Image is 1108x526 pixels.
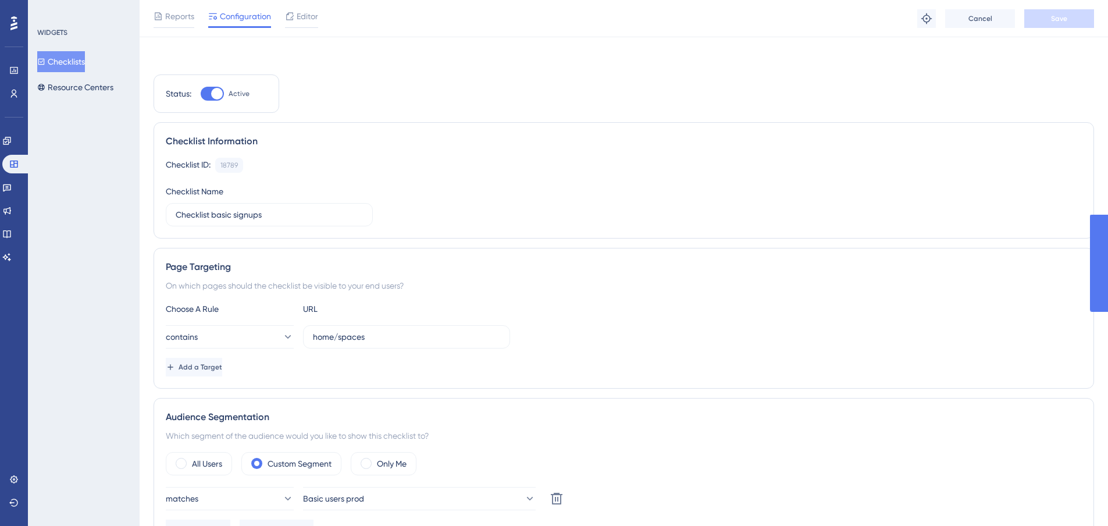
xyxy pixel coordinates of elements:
[166,279,1082,293] div: On which pages should the checklist be visible to your end users?
[166,158,211,173] div: Checklist ID:
[166,487,294,510] button: matches
[166,325,294,349] button: contains
[268,457,332,471] label: Custom Segment
[166,302,294,316] div: Choose A Rule
[176,208,363,221] input: Type your Checklist name
[37,77,113,98] button: Resource Centers
[220,161,238,170] div: 18789
[166,410,1082,424] div: Audience Segmentation
[165,9,194,23] span: Reports
[303,492,364,506] span: Basic users prod
[166,429,1082,443] div: Which segment of the audience would you like to show this checklist to?
[220,9,271,23] span: Configuration
[377,457,407,471] label: Only Me
[968,14,992,23] span: Cancel
[945,9,1015,28] button: Cancel
[166,358,222,376] button: Add a Target
[37,51,85,72] button: Checklists
[229,89,250,98] span: Active
[303,302,431,316] div: URL
[179,362,222,372] span: Add a Target
[192,457,222,471] label: All Users
[313,330,500,343] input: yourwebsite.com/path
[166,492,198,506] span: matches
[166,134,1082,148] div: Checklist Information
[166,260,1082,274] div: Page Targeting
[37,28,67,37] div: WIDGETS
[1024,9,1094,28] button: Save
[297,9,318,23] span: Editor
[166,184,223,198] div: Checklist Name
[1059,480,1094,515] iframe: UserGuiding AI Assistant Launcher
[303,487,536,510] button: Basic users prod
[1051,14,1067,23] span: Save
[166,87,191,101] div: Status:
[166,330,198,344] span: contains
